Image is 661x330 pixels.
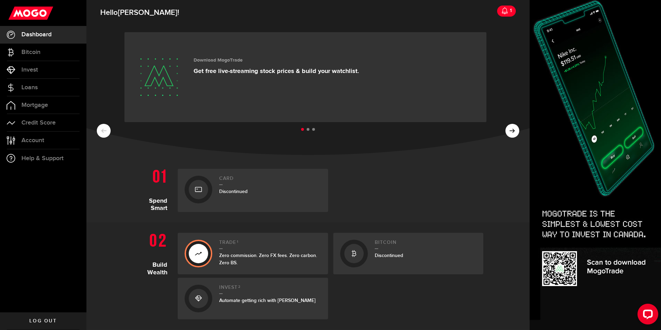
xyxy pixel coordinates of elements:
[21,137,44,144] span: Account
[219,240,321,249] h2: Trade
[133,165,173,212] h1: Spend Smart
[219,297,316,303] span: Automate getting rich with [PERSON_NAME]
[178,233,328,274] a: Trade1Zero commission. Zero FX fees. Zero carbon. Zero BS.
[194,67,359,75] p: Get free live-streaming stock prices & build your watchlist.
[21,155,64,162] span: Help & Support
[194,57,359,63] h3: Download MogoTrade
[632,301,661,330] iframe: LiveChat chat widget
[333,233,484,274] a: BitcoinDiscontinued
[375,240,477,249] h2: Bitcoin
[238,285,241,289] sup: 2
[21,49,40,55] span: Bitcoin
[237,240,239,244] sup: 1
[21,31,52,38] span: Dashboard
[219,253,317,266] span: Zero commission. Zero FX fees. Zero carbon. Zero BS.
[118,8,177,17] span: [PERSON_NAME]
[219,176,321,185] h2: Card
[29,319,57,323] span: Log out
[497,6,516,17] a: 1
[21,67,38,73] span: Invest
[219,189,248,194] span: Discontinued
[375,253,403,258] span: Discontinued
[178,278,328,319] a: Invest2Automate getting rich with [PERSON_NAME]
[21,84,38,91] span: Loans
[178,169,328,212] a: CardDiscontinued
[21,102,48,108] span: Mortgage
[219,285,321,294] h2: Invest
[508,3,512,18] div: 1
[100,6,179,20] span: Hello !
[21,120,56,126] span: Credit Score
[124,32,486,122] a: Download MogoTrade Get free live-streaming stock prices & build your watchlist.
[133,229,173,319] h1: Build Wealth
